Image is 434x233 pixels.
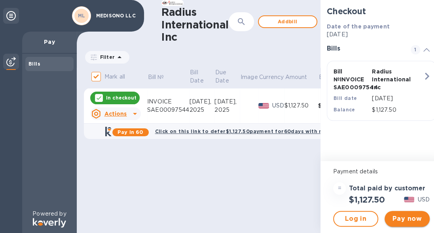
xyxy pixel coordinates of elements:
h3: Total paid by customer [349,185,425,192]
p: Payment details [333,167,430,176]
div: = [333,182,346,195]
div: 2025 [189,106,214,114]
b: Date of the payment [327,23,390,30]
p: Image [241,73,258,81]
div: [DATE], [214,98,240,106]
span: Balance [319,73,351,81]
span: Pay now [391,214,423,224]
img: USD [258,103,269,109]
h2: $1,127.50 [349,195,385,205]
p: Bill Date [190,68,204,85]
span: Log in [340,214,371,224]
p: Due Date [215,68,229,85]
span: Amount [285,73,317,81]
span: Add bill [265,17,310,26]
h1: Radius International Inc [161,6,229,43]
button: Addbill [258,15,317,28]
p: MEDISONO LLC [96,13,136,19]
p: USD [272,101,284,110]
p: [DATE] [372,94,423,103]
b: Bills [28,61,40,67]
u: Actions [104,111,127,117]
b: Click on this link to defer $1,127.50 payment for 60 days with no fee [155,128,337,134]
span: Due Date [215,68,239,85]
p: Bill № INVOICE SAE00097544 [334,68,369,91]
p: Mark all [104,73,125,81]
div: $1,127.50 [284,101,318,110]
span: Bill Date [190,68,214,85]
h3: Bills [327,45,401,53]
button: Pay now [385,211,430,227]
img: USD [404,197,415,202]
b: Pay in 60 [118,129,143,135]
p: Filter [97,54,115,60]
p: Radius International Inc [372,68,407,91]
span: 1 [411,45,420,54]
p: Currency [259,73,284,81]
div: $1,127.50 [318,102,352,110]
p: Bill № [148,73,164,81]
p: Amount [285,73,307,81]
div: INVOICE SAE00097544 [147,98,189,114]
p: In checkout [106,94,136,101]
p: Powered by [32,210,66,218]
img: Logo [33,218,66,227]
b: Balance [334,107,355,113]
p: USD [417,195,429,204]
span: Bill № [148,73,174,81]
p: Balance [319,73,341,81]
button: Log in [333,211,378,227]
b: Bill date [334,95,357,101]
div: [DATE], [189,98,214,106]
p: $1,127.50 [372,106,423,114]
div: 2025 [214,106,240,114]
b: ML [78,13,85,19]
p: Pay [28,38,70,46]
